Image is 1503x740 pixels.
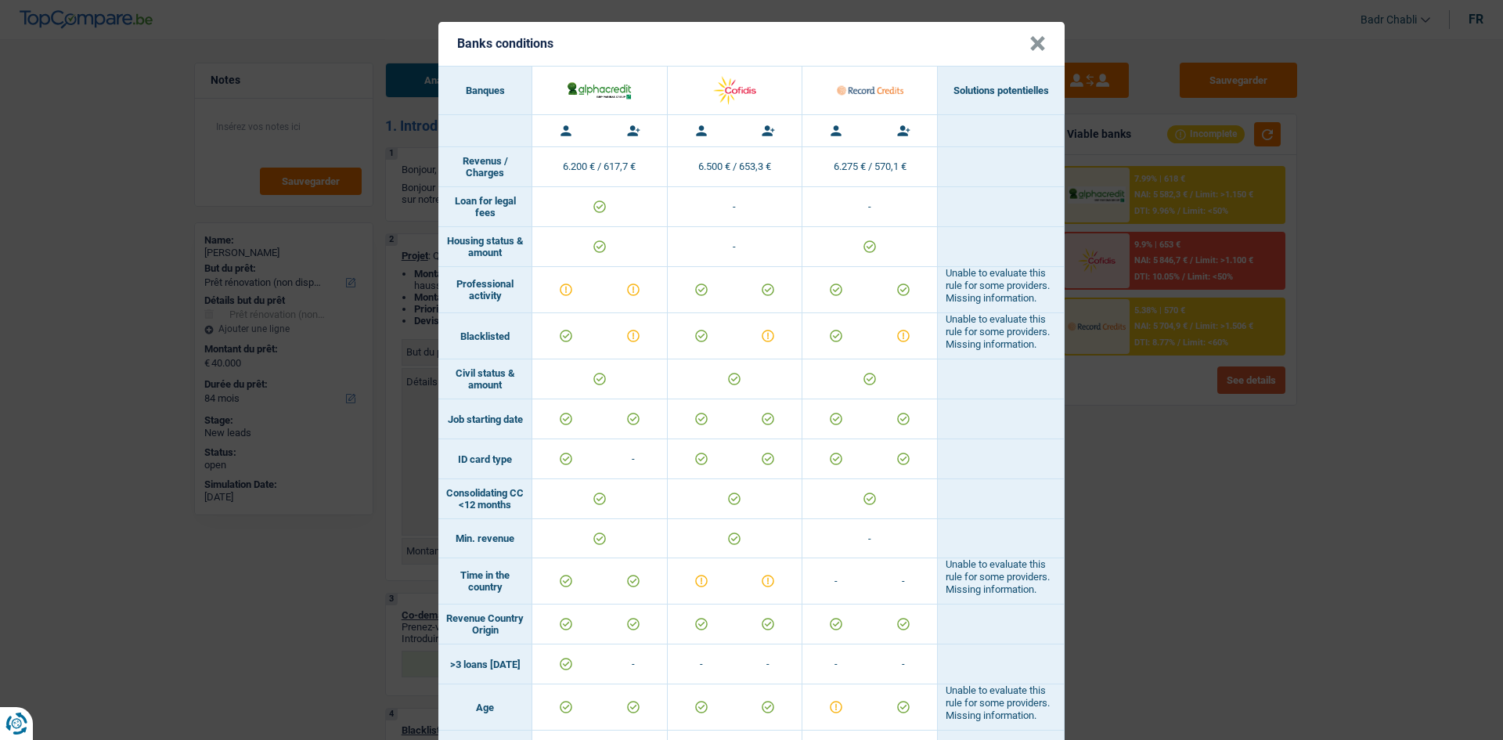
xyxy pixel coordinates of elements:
[438,187,532,227] td: Loan for legal fees
[532,147,668,187] td: 6.200 € / 617,7 €
[802,147,938,187] td: 6.275 € / 570,1 €
[438,147,532,187] td: Revenus / Charges
[701,74,768,107] img: Cofidis
[566,80,633,100] img: AlphaCredit
[837,74,903,107] img: Record Credits
[438,267,532,313] td: Professional activity
[938,684,1065,731] td: Unable to evaluate this rule for some providers. Missing information.
[802,519,938,558] td: -
[870,644,937,684] td: -
[457,36,553,51] h5: Banks conditions
[438,519,532,558] td: Min. revenue
[938,67,1065,115] th: Solutions potentielles
[1029,36,1046,52] button: Close
[938,558,1065,605] td: Unable to evaluate this rule for some providers. Missing information.
[600,644,667,684] td: -
[668,227,803,267] td: -
[668,187,803,227] td: -
[734,644,802,684] td: -
[438,605,532,644] td: Revenue Country Origin
[438,684,532,731] td: Age
[438,558,532,605] td: Time in the country
[870,558,937,604] td: -
[668,147,803,187] td: 6.500 € / 653,3 €
[668,644,735,684] td: -
[438,313,532,359] td: Blacklisted
[438,67,532,115] th: Banques
[802,558,870,604] td: -
[438,399,532,439] td: Job starting date
[802,187,938,227] td: -
[438,479,532,519] td: Consolidating CC <12 months
[802,644,870,684] td: -
[438,227,532,267] td: Housing status & amount
[600,439,667,478] td: -
[438,644,532,684] td: >3 loans [DATE]
[938,313,1065,359] td: Unable to evaluate this rule for some providers. Missing information.
[438,359,532,399] td: Civil status & amount
[938,267,1065,313] td: Unable to evaluate this rule for some providers. Missing information.
[438,439,532,479] td: ID card type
